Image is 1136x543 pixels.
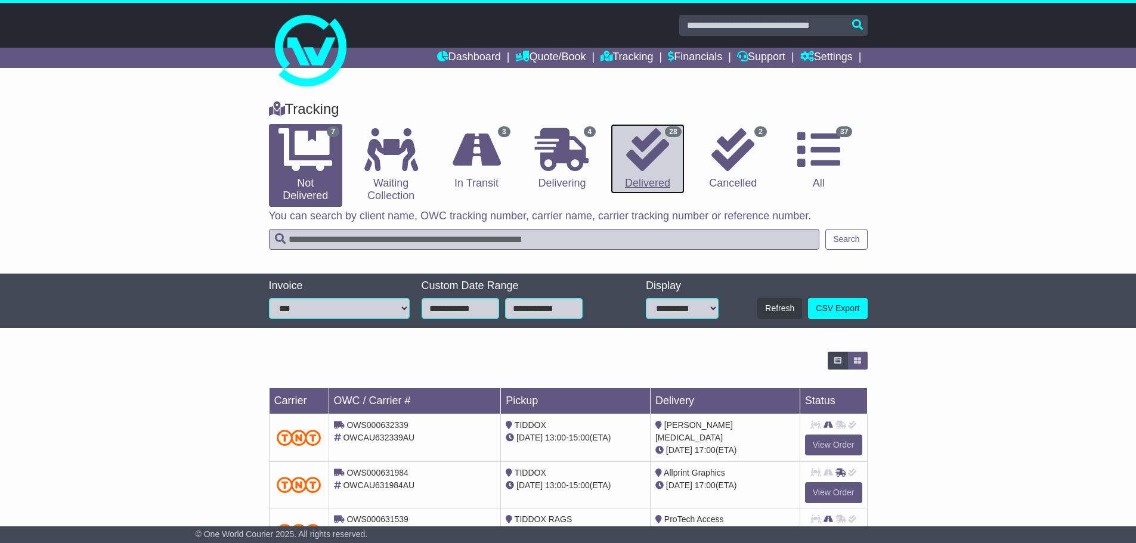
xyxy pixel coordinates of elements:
img: TNT_Domestic.png [277,430,321,446]
div: (ETA) [655,479,795,492]
td: Carrier [269,388,329,414]
a: CSV Export [808,298,867,319]
span: TIDDOX [515,420,546,430]
span: Allprint Graphics [664,468,725,477]
span: TIDDOX [515,468,546,477]
td: Status [800,388,867,414]
a: Tracking [600,48,653,68]
a: 7 Not Delivered [269,124,342,207]
span: 2 [754,126,767,137]
span: 7 [327,126,339,137]
span: OWS000632339 [346,420,408,430]
span: [DATE] [666,480,692,490]
td: Delivery [650,388,800,414]
a: View Order [805,482,862,503]
div: Invoice [269,280,410,293]
span: 15:00 [569,433,590,442]
span: 13:00 [545,433,566,442]
a: Dashboard [437,48,501,68]
span: [DATE] [516,433,543,442]
span: 28 [665,126,681,137]
span: OWCAU631984AU [343,480,414,490]
span: OWCAU632339AU [343,433,414,442]
td: Pickup [501,388,651,414]
a: 4 Delivering [525,124,599,194]
a: 28 Delivered [611,124,684,194]
button: Refresh [757,298,802,319]
div: Tracking [263,101,874,118]
img: TNT_Domestic.png [277,524,321,540]
span: ProTech Access [664,514,724,524]
p: You can search by client name, OWC tracking number, carrier name, carrier tracking number or refe... [269,210,868,223]
span: OWS000631539 [346,514,408,524]
a: Waiting Collection [354,124,428,207]
a: Settings [800,48,853,68]
span: 17:00 [695,480,716,490]
span: 37 [836,126,852,137]
a: Financials [668,48,722,68]
a: 37 All [782,124,855,194]
span: © One World Courier 2025. All rights reserved. [196,529,368,539]
span: [DATE] [516,480,543,490]
td: OWC / Carrier # [329,388,501,414]
div: (ETA) [655,444,795,457]
a: Support [737,48,785,68]
a: 2 Cancelled [697,124,770,194]
span: 3 [498,126,510,137]
div: - (ETA) [506,432,645,444]
span: 15:00 [569,480,590,490]
button: Search [825,229,867,250]
span: 17:00 [695,445,716,455]
a: View Order [805,435,862,455]
a: Quote/Book [515,48,586,68]
div: Custom Date Range [422,280,613,293]
a: 3 In Transit [439,124,513,194]
span: OWS000631984 [346,468,408,477]
img: TNT_Domestic.png [277,477,321,493]
div: Display [646,280,719,293]
span: TIDDOX RAGS [GEOGRAPHIC_DATA] [506,514,593,536]
span: [DATE] [666,445,692,455]
div: - (ETA) [506,479,645,492]
span: [PERSON_NAME] [MEDICAL_DATA] [655,420,733,442]
span: 13:00 [545,480,566,490]
span: 4 [584,126,596,137]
